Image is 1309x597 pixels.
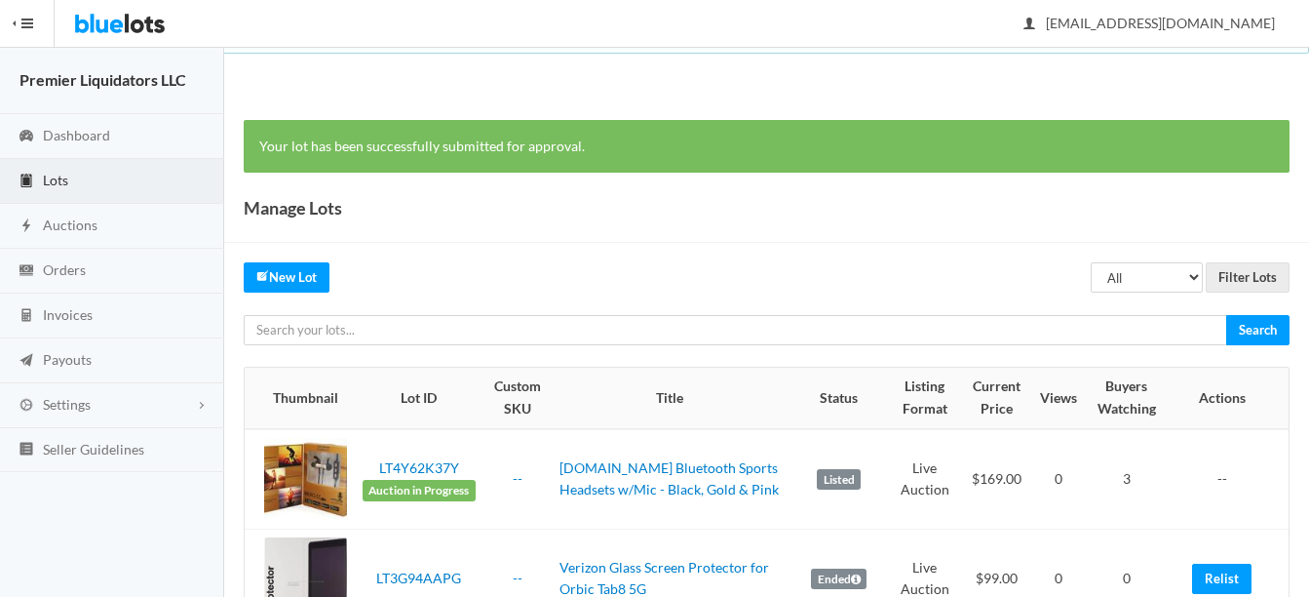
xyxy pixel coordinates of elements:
[1168,429,1289,530] td: --
[43,172,68,188] span: Lots
[245,368,355,428] th: Thumbnail
[17,352,36,371] ion-icon: paper plane
[19,70,186,89] strong: Premier Liquidators LLC
[43,396,91,413] span: Settings
[363,480,476,501] span: Auction in Progress
[789,368,889,428] th: Status
[811,569,866,590] label: Ended
[961,368,1033,428] th: Current Price
[1024,15,1275,31] span: [EMAIL_ADDRESS][DOMAIN_NAME]
[259,136,1274,158] p: Your lot has been successfully submitted for approval.
[244,262,329,293] a: createNew Lot
[256,269,269,282] ion-icon: create
[17,128,36,146] ion-icon: speedometer
[559,459,779,498] a: [DOMAIN_NAME] Bluetooth Sports Headsets w/Mic - Black, Gold & Pink
[552,368,789,428] th: Title
[43,127,110,143] span: Dashboard
[17,307,36,326] ion-icon: calculator
[376,570,461,586] a: LT3G94AAPG
[43,217,97,233] span: Auctions
[961,429,1033,530] td: $169.00
[1206,262,1290,293] input: Filter Lots
[817,469,861,491] label: Listed
[513,470,522,487] a: --
[1085,429,1168,530] td: 3
[17,397,36,416] ion-icon: cog
[1085,368,1168,428] th: Buyers Watching
[379,459,459,476] a: LT4Y62K37Y
[1192,564,1251,594] a: Relist
[1226,315,1290,345] input: Search
[1032,429,1085,530] td: 0
[355,368,483,428] th: Lot ID
[1020,16,1039,34] ion-icon: person
[17,441,36,459] ion-icon: list box
[889,429,961,530] td: Live Auction
[43,351,92,368] span: Payouts
[17,218,36,236] ion-icon: flash
[244,315,1227,345] input: Search your lots...
[43,306,93,323] span: Invoices
[889,368,961,428] th: Listing Format
[513,570,522,586] a: --
[43,261,86,278] span: Orders
[43,441,144,458] span: Seller Guidelines
[244,193,342,222] h1: Manage Lots
[1032,368,1085,428] th: Views
[1168,368,1289,428] th: Actions
[17,262,36,281] ion-icon: cash
[483,368,552,428] th: Custom SKU
[17,173,36,191] ion-icon: clipboard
